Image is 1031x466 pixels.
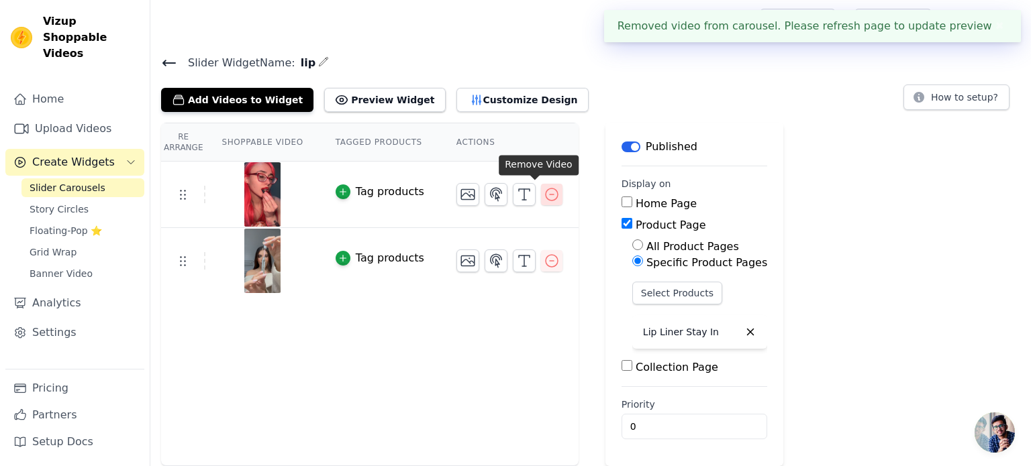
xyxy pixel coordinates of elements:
label: Specific Product Pages [646,256,767,269]
button: Change Thumbnail [456,249,479,272]
span: Slider Widget Name: [177,55,295,71]
button: Add Videos to Widget [161,88,313,112]
button: Customize Design [456,88,589,112]
div: Edit Name [318,54,329,72]
a: Analytics [5,290,144,316]
span: Story Circles [30,202,89,216]
button: Tag products [336,184,424,200]
th: Actions [440,123,579,162]
label: Collection Page [636,361,718,373]
span: lip [295,55,315,71]
span: Floating-Pop ⭐ [30,224,102,237]
span: Create Widgets [32,154,115,170]
button: Tag products [336,250,424,266]
img: Vizup [11,27,32,48]
button: How to setup? [903,84,1010,110]
p: Published [646,139,697,155]
span: Grid Wrap [30,245,77,259]
span: Vizup Shoppable Videos [43,13,139,62]
a: Banner Video [21,264,144,283]
a: Grid Wrap [21,243,144,261]
a: Help Setup [760,9,836,34]
button: Delete widget [739,321,762,343]
img: vizup-images-3119.png [244,229,281,293]
a: Pricing [5,375,144,402]
a: Floating-Pop ⭐ [21,221,144,240]
div: Tag products [356,184,424,200]
th: Shoppable Video [205,123,319,162]
a: Book Demo [854,9,932,34]
label: Home Page [636,197,697,210]
a: Open chat [975,412,1015,453]
a: Slider Carousels [21,178,144,197]
label: All Product Pages [646,240,739,253]
a: Home [5,86,144,113]
a: Partners [5,402,144,428]
label: Product Page [636,219,706,231]
legend: Display on [622,177,671,190]
span: Slider Carousels [30,181,105,194]
button: Create Widgets [5,149,144,176]
a: How to setup? [903,94,1010,107]
span: Banner Video [30,267,93,280]
div: Tag products [356,250,424,266]
p: Medicube [964,9,1020,34]
th: Re Arrange [161,123,205,162]
a: Upload Videos [5,115,144,142]
a: Settings [5,319,144,346]
button: Select Products [632,282,722,304]
a: Story Circles [21,200,144,219]
label: Priority [622,398,767,411]
a: Setup Docs [5,428,144,455]
button: Preview Widget [324,88,445,112]
th: Tagged Products [320,123,440,162]
button: M Medicube [942,9,1020,34]
button: Change Thumbnail [456,183,479,206]
img: vizup-images-5667.png [244,162,281,227]
p: Lip Liner Stay In [643,325,719,339]
div: Removed video from carousel. Please refresh page to update preview [604,10,1021,42]
button: Close [992,18,1008,34]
